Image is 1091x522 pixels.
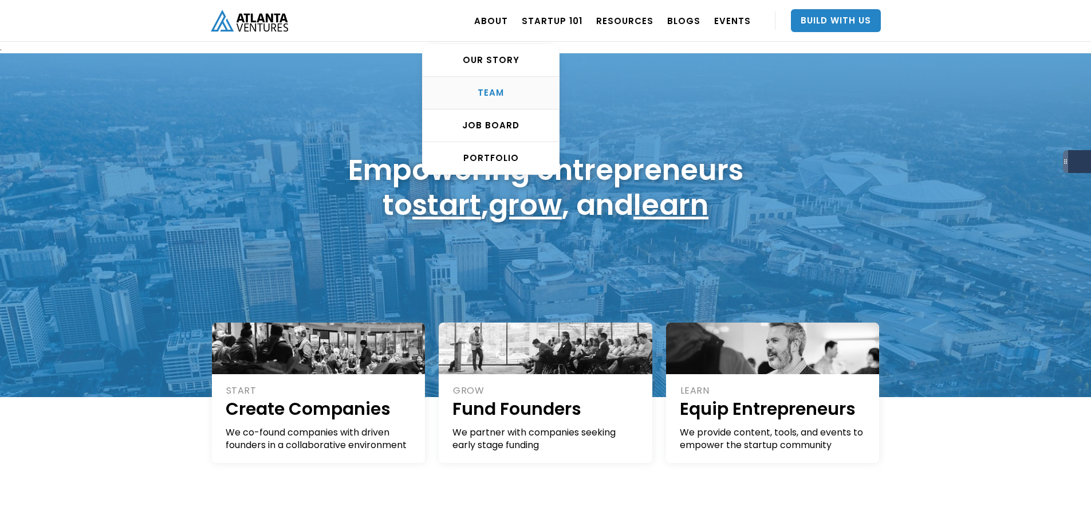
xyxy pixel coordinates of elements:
a: grow [489,185,562,225]
a: Startup 101 [522,5,582,37]
a: RESOURCES [596,5,653,37]
div: LEARN [680,384,867,397]
div: GROW [453,384,640,397]
div: We partner with companies seeking early stage funding [452,426,640,452]
div: OUR STORY [423,54,559,66]
a: PORTFOLIO [423,142,559,174]
div: We provide content, tools, and events to empower the startup community [680,426,867,452]
a: OUR STORY [423,44,559,77]
h1: Empowering entrepreneurs to , , and [348,152,743,222]
div: Job Board [423,120,559,131]
h1: Equip Entrepreneurs [680,397,867,421]
a: BLOGS [667,5,700,37]
h1: Create Companies [226,397,413,421]
a: Job Board [423,109,559,142]
div: PORTFOLIO [423,152,559,164]
div: We co-found companies with driven founders in a collaborative environment [226,426,413,452]
h1: Fund Founders [452,397,640,421]
a: GROWFund FoundersWe partner with companies seeking early stage funding [439,323,652,463]
a: learn [633,185,708,225]
a: ABOUT [474,5,508,37]
a: STARTCreate CompaniesWe co-found companies with driven founders in a collaborative environment [212,323,426,463]
a: TEAM [423,77,559,109]
a: EVENTS [714,5,751,37]
a: LEARNEquip EntrepreneursWe provide content, tools, and events to empower the startup community [666,323,880,463]
div: START [226,384,413,397]
a: Build With Us [791,9,881,32]
div: TEAM [423,87,559,99]
a: start [412,185,481,225]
